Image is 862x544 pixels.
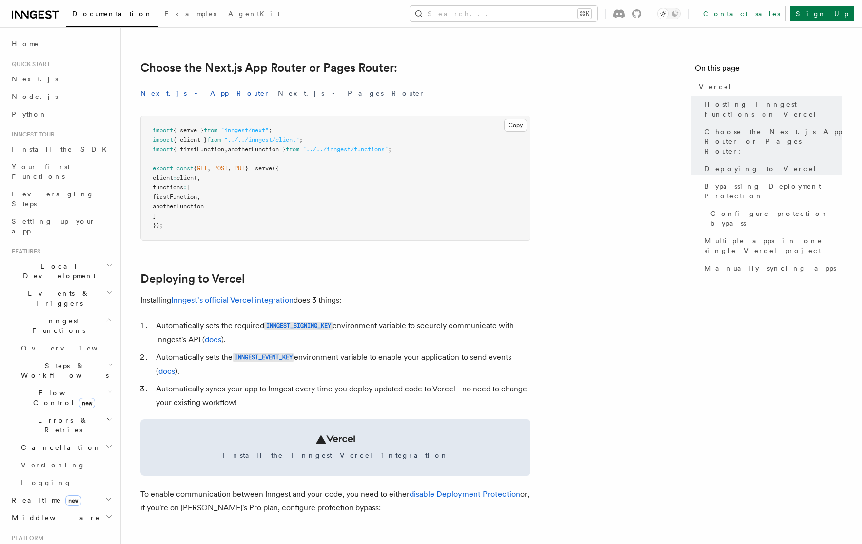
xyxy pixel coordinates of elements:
a: Install the SDK [8,140,115,158]
span: Hosting Inngest functions on Vercel [705,99,842,119]
span: Inngest Functions [8,316,105,335]
a: Documentation [66,3,158,27]
span: Setting up your app [12,217,96,235]
span: functions [153,184,183,191]
span: new [65,495,81,506]
a: Choose the Next.js App Router or Pages Router: [701,123,842,160]
a: Node.js [8,88,115,105]
span: Realtime [8,495,81,505]
span: ; [299,136,303,143]
span: Manually syncing apps [705,263,836,273]
a: Hosting Inngest functions on Vercel [701,96,842,123]
span: Overview [21,344,121,352]
button: Steps & Workflows [17,357,115,384]
span: import [153,136,173,143]
span: } [245,165,248,172]
span: Platform [8,534,44,542]
span: Cancellation [17,443,101,452]
a: Deploying to Vercel [701,160,842,177]
a: Setting up your app [8,213,115,240]
span: anotherFunction [153,203,204,210]
p: Installing does 3 things: [140,293,530,307]
a: Examples [158,3,222,26]
span: Choose the Next.js App Router or Pages Router: [705,127,842,156]
span: Configure protection bypass [710,209,842,228]
span: , [224,146,228,153]
span: import [153,127,173,134]
span: "../../inngest/client" [224,136,299,143]
span: GET [197,165,207,172]
span: Events & Triggers [8,289,106,308]
span: new [79,398,95,408]
span: , [207,165,211,172]
span: Middleware [8,513,100,523]
a: Overview [17,339,115,357]
button: Search...⌘K [410,6,597,21]
a: Your first Functions [8,158,115,185]
span: Quick start [8,60,50,68]
span: , [228,165,231,172]
button: Next.js - App Router [140,82,270,104]
span: { [194,165,197,172]
li: Automatically sets the required environment variable to securely communicate with Inngest's API ( ). [153,319,530,347]
button: Next.js - Pages Router [278,82,425,104]
button: Flow Controlnew [17,384,115,411]
span: { serve } [173,127,204,134]
span: : [183,184,187,191]
span: Inngest tour [8,131,55,138]
a: docs [158,367,175,376]
span: client [153,175,173,181]
span: Multiple apps in one single Vercel project [705,236,842,255]
span: "../../inngest/functions" [303,146,388,153]
kbd: ⌘K [578,9,591,19]
span: Documentation [72,10,153,18]
span: PUT [235,165,245,172]
a: Inngest's official Vercel integration [171,295,294,305]
span: client [176,175,197,181]
span: Install the Inngest Vercel integration [152,450,519,460]
span: = [248,165,252,172]
span: Local Development [8,261,106,281]
a: Home [8,35,115,53]
span: ] [153,213,156,219]
span: , [197,194,200,200]
p: To enable communication between Inngest and your code, you need to either or, if you're on [PERSO... [140,487,530,515]
li: Automatically syncs your app to Inngest every time you deploy updated code to Vercel - no need to... [153,382,530,409]
div: Inngest Functions [8,339,115,491]
a: Leveraging Steps [8,185,115,213]
span: Errors & Retries [17,415,106,435]
button: Errors & Retries [17,411,115,439]
a: Logging [17,474,115,491]
span: firstFunction [153,194,197,200]
button: Realtimenew [8,491,115,509]
a: INNGEST_EVENT_KEY [233,352,294,362]
a: Bypassing Deployment Protection [701,177,842,205]
span: ({ [272,165,279,172]
span: { firstFunction [173,146,224,153]
span: Flow Control [17,388,107,408]
a: Install the Inngest Vercel integration [140,419,530,476]
span: AgentKit [228,10,280,18]
a: Configure protection bypass [706,205,842,232]
button: Local Development [8,257,115,285]
span: Leveraging Steps [12,190,94,208]
code: INNGEST_SIGNING_KEY [264,322,333,330]
span: export [153,165,173,172]
span: [ [187,184,190,191]
span: Features [8,248,40,255]
span: Node.js [12,93,58,100]
button: Toggle dark mode [657,8,681,19]
button: Middleware [8,509,115,526]
span: Versioning [21,461,85,469]
a: Manually syncing apps [701,259,842,277]
span: from [207,136,221,143]
span: , [197,175,200,181]
button: Inngest Functions [8,312,115,339]
a: Choose the Next.js App Router or Pages Router: [140,61,397,75]
span: Your first Functions [12,163,70,180]
span: Home [12,39,39,49]
button: Copy [504,119,527,132]
span: serve [255,165,272,172]
a: Vercel [695,78,842,96]
a: INNGEST_SIGNING_KEY [264,321,333,330]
